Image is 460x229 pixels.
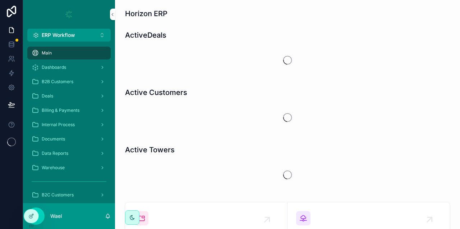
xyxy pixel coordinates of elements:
[125,30,166,40] h1: ActiveDeals
[42,165,65,171] span: Warehouse
[42,136,65,142] span: Documents
[42,79,73,85] span: B2B Customers
[27,147,111,160] a: Data Reports
[42,108,79,113] span: Billing & Payments
[125,145,175,155] h1: Active Towers
[27,29,111,42] button: Select Button
[27,189,111,201] a: B2C Customers
[27,75,111,88] a: B2B Customers
[125,87,187,97] h1: Active Customers
[42,192,74,198] span: B2C Customers
[42,65,66,70] span: Dashboards
[125,9,167,19] h1: Horizon ERP
[27,104,111,117] a: Billing & Payments
[42,50,52,56] span: Main
[42,122,75,128] span: Internal Process
[42,93,53,99] span: Deals
[63,9,75,20] img: App logo
[42,151,68,156] span: Data Reports
[27,47,111,59] a: Main
[27,161,111,174] a: Warehouse
[27,61,111,74] a: Dashboards
[50,213,62,220] p: Wael
[27,118,111,131] a: Internal Process
[23,42,115,203] div: scrollable content
[42,32,75,39] span: ERP Workflow
[27,133,111,145] a: Documents
[27,90,111,102] a: Deals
